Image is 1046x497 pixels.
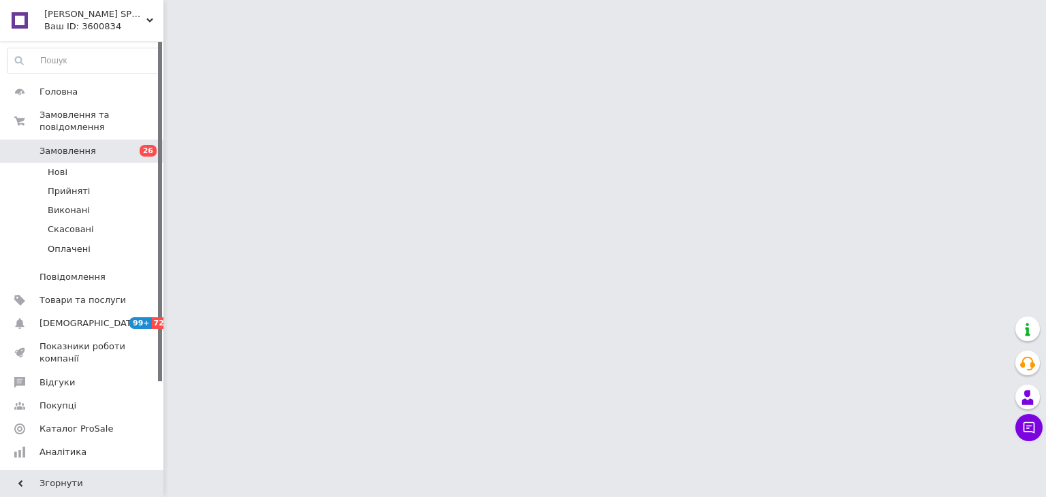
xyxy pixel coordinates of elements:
[48,185,90,197] span: Прийняті
[1015,414,1043,441] button: Чат з покупцем
[39,294,126,306] span: Товари та послуги
[7,48,160,73] input: Пошук
[48,166,67,178] span: Нові
[39,376,75,389] span: Відгуки
[39,109,163,133] span: Замовлення та повідомлення
[39,423,113,435] span: Каталог ProSale
[39,145,96,157] span: Замовлення
[140,145,157,157] span: 26
[48,243,91,255] span: Оплачені
[152,317,168,329] span: 72
[48,223,94,236] span: Скасовані
[39,317,140,330] span: [DEMOGRAPHIC_DATA]
[39,86,78,98] span: Головна
[129,317,152,329] span: 99+
[48,204,90,217] span: Виконані
[44,8,146,20] span: KROSS MAX SPORT
[39,340,126,365] span: Показники роботи компанії
[44,20,163,33] div: Ваш ID: 3600834
[39,446,86,458] span: Аналітика
[39,271,106,283] span: Повідомлення
[39,400,76,412] span: Покупці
